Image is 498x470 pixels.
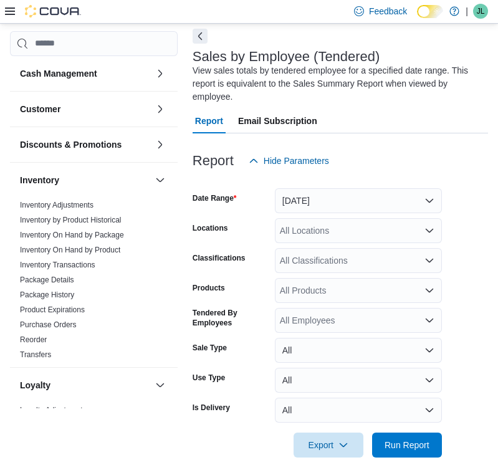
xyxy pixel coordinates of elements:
span: Transfers [20,350,51,360]
button: Open list of options [424,285,434,295]
span: Email Subscription [238,108,317,133]
a: Inventory by Product Historical [20,216,122,224]
label: Sale Type [193,343,227,353]
input: Dark Mode [417,5,443,18]
span: JL [477,4,485,19]
span: Inventory by Product Historical [20,215,122,225]
button: All [275,338,442,363]
span: Inventory On Hand by Product [20,245,120,255]
h3: Discounts & Promotions [20,138,122,151]
span: Package History [20,290,74,300]
a: Inventory Transactions [20,261,95,269]
button: All [275,398,442,423]
div: View sales totals by tendered employee for a specified date range. This report is equivalent to t... [193,64,482,103]
button: Run Report [372,433,442,458]
label: Use Type [193,373,225,383]
div: Inventory [10,198,178,367]
span: Inventory Transactions [20,260,95,270]
button: Open list of options [424,256,434,266]
button: Cash Management [153,66,168,81]
a: Product Expirations [20,305,85,314]
a: Package History [20,290,74,299]
button: Discounts & Promotions [153,137,168,152]
span: Dark Mode [417,18,418,19]
h3: Sales by Employee (Tendered) [193,49,380,64]
button: All [275,368,442,393]
button: Next [193,29,208,44]
h3: Cash Management [20,67,97,80]
img: Cova [25,5,81,17]
label: Date Range [193,193,237,203]
div: Jessi Loff [473,4,488,19]
a: Inventory On Hand by Product [20,246,120,254]
button: Inventory [20,174,150,186]
button: Loyalty [20,379,150,391]
h3: Customer [20,103,60,115]
div: Loyalty [10,403,178,438]
h3: Inventory [20,174,59,186]
button: [DATE] [275,188,442,213]
button: Cash Management [20,67,150,80]
span: Hide Parameters [264,155,329,167]
label: Locations [193,223,228,233]
span: Export [301,433,356,458]
a: Loyalty Adjustments [20,406,87,415]
span: Inventory Adjustments [20,200,93,210]
label: Tendered By Employees [193,308,270,328]
span: Loyalty Adjustments [20,405,87,415]
button: Hide Parameters [244,148,334,173]
h3: Report [193,153,234,168]
span: Purchase Orders [20,320,77,330]
button: Discounts & Promotions [20,138,150,151]
button: Customer [153,102,168,117]
h3: Loyalty [20,379,50,391]
span: Feedback [369,5,407,17]
button: Loyalty [153,378,168,393]
span: Run Report [385,439,429,451]
span: Product Expirations [20,305,85,315]
a: Transfers [20,350,51,359]
button: Open list of options [424,315,434,325]
button: Export [294,433,363,458]
button: Customer [20,103,150,115]
span: Inventory On Hand by Package [20,230,124,240]
p: | [466,4,468,19]
span: Reorder [20,335,47,345]
a: Purchase Orders [20,320,77,329]
label: Classifications [193,253,246,263]
a: Inventory Adjustments [20,201,93,209]
a: Reorder [20,335,47,344]
span: Report [195,108,223,133]
button: Inventory [153,173,168,188]
a: Inventory On Hand by Package [20,231,124,239]
label: Products [193,283,225,293]
a: Package Details [20,276,74,284]
label: Is Delivery [193,403,230,413]
span: Package Details [20,275,74,285]
button: Open list of options [424,226,434,236]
